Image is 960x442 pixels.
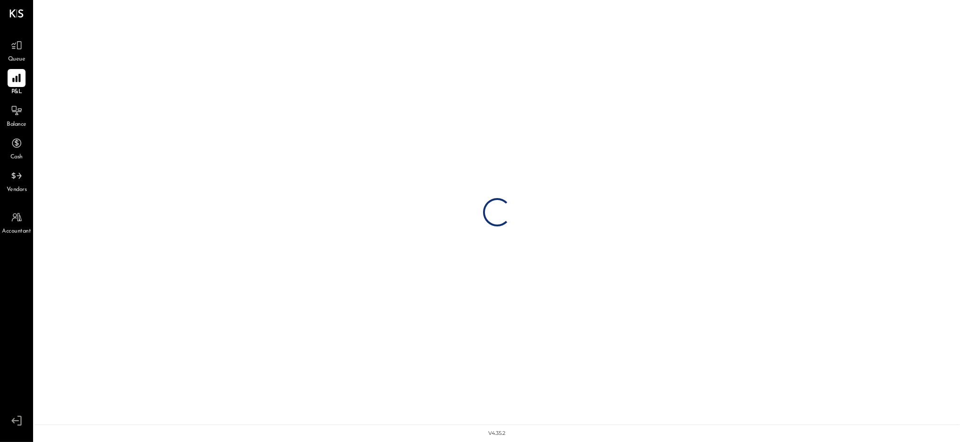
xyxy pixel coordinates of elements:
[8,55,26,64] span: Queue
[7,186,27,194] span: Vendors
[2,227,31,236] span: Accountant
[0,36,33,64] a: Queue
[10,153,23,162] span: Cash
[7,121,26,129] span: Balance
[489,430,506,437] div: v 4.35.2
[0,102,33,129] a: Balance
[0,69,33,96] a: P&L
[0,134,33,162] a: Cash
[11,88,22,96] span: P&L
[0,167,33,194] a: Vendors
[0,208,33,236] a: Accountant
